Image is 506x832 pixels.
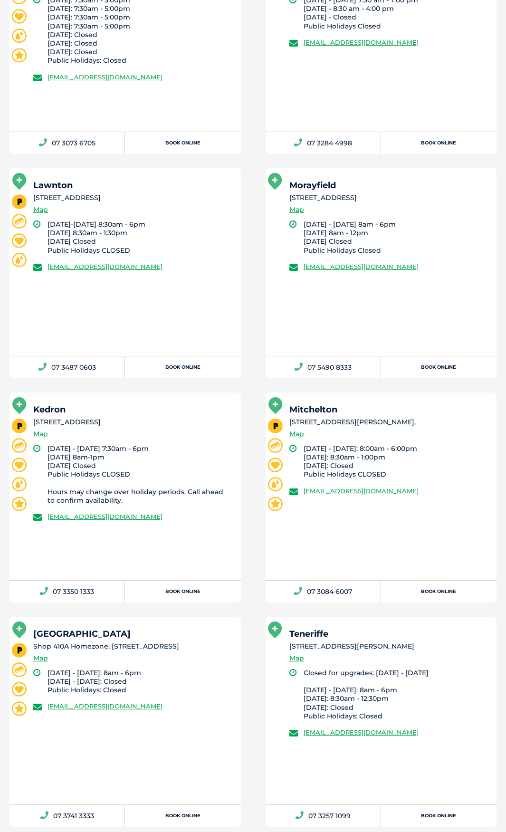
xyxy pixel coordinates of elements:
[289,630,488,638] h5: Teneriffe
[266,581,381,602] a: 07 3084 6007
[33,405,232,414] h5: Kedron
[33,181,232,190] h5: Lawnton
[381,356,496,378] a: Book Online
[304,669,488,720] li: Closed for upgrades: [DATE] - [DATE] [DATE] - [DATE]: 8am - 6pm [DATE]: 8:30am - 12:30pm [DATE]: ...
[266,805,381,827] a: 07 3257 1099
[48,669,232,695] li: [DATE] - [DATE]: 8am - 6pm [DATE] - [DATE]: Closed Public Holidays: Closed
[289,181,488,190] h5: Morayfield
[125,356,240,378] a: Book Online
[33,204,48,215] a: Map
[304,263,419,270] a: [EMAIL_ADDRESS][DOMAIN_NAME]
[289,429,304,440] a: Map
[10,356,125,378] a: 07 3487 0603
[381,805,496,827] a: Book Online
[304,487,419,495] a: [EMAIL_ADDRESS][DOMAIN_NAME]
[304,444,488,479] li: [DATE] - [DATE]: 8:00am - 6:00pm [DATE]: 8:30am - 1:00pm [DATE]: Closed Public Holidays CLOSED
[48,263,162,270] a: [EMAIL_ADDRESS][DOMAIN_NAME]
[304,728,419,736] a: [EMAIL_ADDRESS][DOMAIN_NAME]
[304,38,419,46] a: [EMAIL_ADDRESS][DOMAIN_NAME]
[33,193,232,203] li: [STREET_ADDRESS]
[289,641,488,651] li: [STREET_ADDRESS][PERSON_NAME]
[125,581,240,602] a: Book Online
[48,220,232,255] li: [DATE]-[DATE] 8:30am - 6pm [DATE] 8:30am - 1:30pm [DATE] Closed Public Holidays CLOSED
[125,805,240,827] a: Book Online
[266,356,381,378] a: 07 5490 8333
[33,429,48,440] a: Map
[33,653,48,664] a: Map
[48,702,162,710] a: [EMAIL_ADDRESS][DOMAIN_NAME]
[48,444,232,505] li: [DATE] - [DATE] 7:30am - 6pm [DATE] 8am-1pm [DATE] Closed Public Holidays CLOSED Hours may change...
[289,653,304,664] a: Map
[48,73,162,81] a: [EMAIL_ADDRESS][DOMAIN_NAME]
[289,405,488,414] h5: Mitchelton
[381,132,496,154] a: Book Online
[33,641,232,651] li: Shop 410A Homezone, [STREET_ADDRESS]
[33,417,232,427] li: [STREET_ADDRESS]
[125,132,240,154] a: Book Online
[48,513,162,520] a: [EMAIL_ADDRESS][DOMAIN_NAME]
[289,417,488,427] li: [STREET_ADDRESS][PERSON_NAME],
[289,193,488,203] li: [STREET_ADDRESS]
[10,805,125,827] a: 07 3741 3333
[381,581,496,602] a: Book Online
[289,204,304,215] a: Map
[10,132,125,154] a: 07 3073 6705
[10,581,125,602] a: 07 3350 1333
[304,220,488,255] li: [DATE] - [DATE] 8am - 6pm [DATE] 8am - 12pm [DATE] Closed Public Holidays Closed
[33,630,232,638] h5: [GEOGRAPHIC_DATA]
[266,132,381,154] a: 07 3284 4998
